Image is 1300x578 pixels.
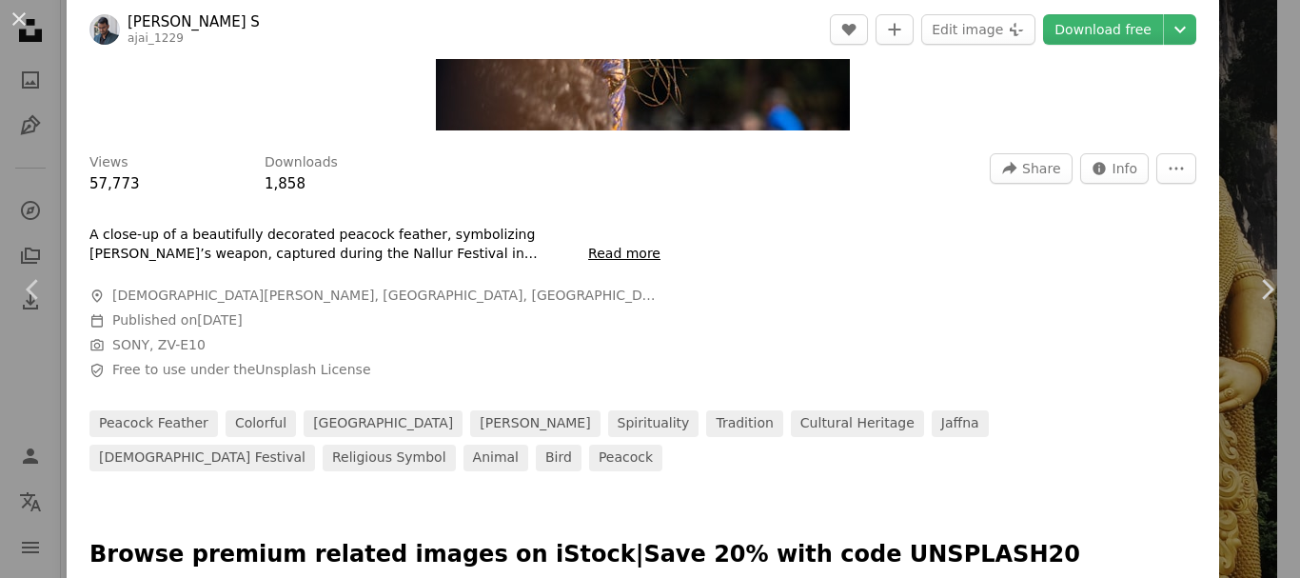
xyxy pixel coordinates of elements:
[112,312,243,328] span: Published on
[791,410,924,437] a: cultural heritage
[89,14,120,45] img: Go to Ajai S's profile
[89,540,1196,570] p: Browse premium related images on iStock | Save 20% with code UNSPLASH20
[536,445,581,471] a: bird
[265,175,305,192] span: 1,858
[876,14,914,45] button: Add to Collection
[921,14,1035,45] button: Edit image
[588,245,660,264] button: Read more
[1043,14,1163,45] a: Download free
[1156,153,1196,184] button: More Actions
[1164,14,1196,45] button: Choose download size
[226,410,296,437] a: colorful
[89,175,140,192] span: 57,773
[112,287,660,306] span: [DEMOGRAPHIC_DATA][PERSON_NAME], [GEOGRAPHIC_DATA], [GEOGRAPHIC_DATA]
[1080,153,1150,184] button: Stats about this image
[265,153,338,172] h3: Downloads
[89,410,218,437] a: peacock feather
[470,410,600,437] a: [PERSON_NAME]
[706,410,782,437] a: tradition
[197,312,242,328] time: November 9, 2024 at 10:10:00 AM GMT+5:30
[830,14,868,45] button: Like
[932,410,989,437] a: jaffna
[323,445,456,471] a: religious symbol
[304,410,463,437] a: [GEOGRAPHIC_DATA]
[1022,154,1060,183] span: Share
[128,31,184,45] a: ajai_1229
[255,362,370,377] a: Unsplash License
[1113,154,1138,183] span: Info
[128,12,260,31] a: [PERSON_NAME] S
[89,445,315,471] a: [DEMOGRAPHIC_DATA] festival
[89,226,588,264] p: A close-up of a beautifully decorated peacock feather, symbolizing [PERSON_NAME]’s weapon, captur...
[608,410,699,437] a: spirituality
[112,336,206,355] button: SONY, ZV-E10
[112,361,371,380] span: Free to use under the
[990,153,1072,184] button: Share this image
[1233,198,1300,381] a: Next
[89,153,128,172] h3: Views
[463,445,528,471] a: animal
[589,445,662,471] a: peacock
